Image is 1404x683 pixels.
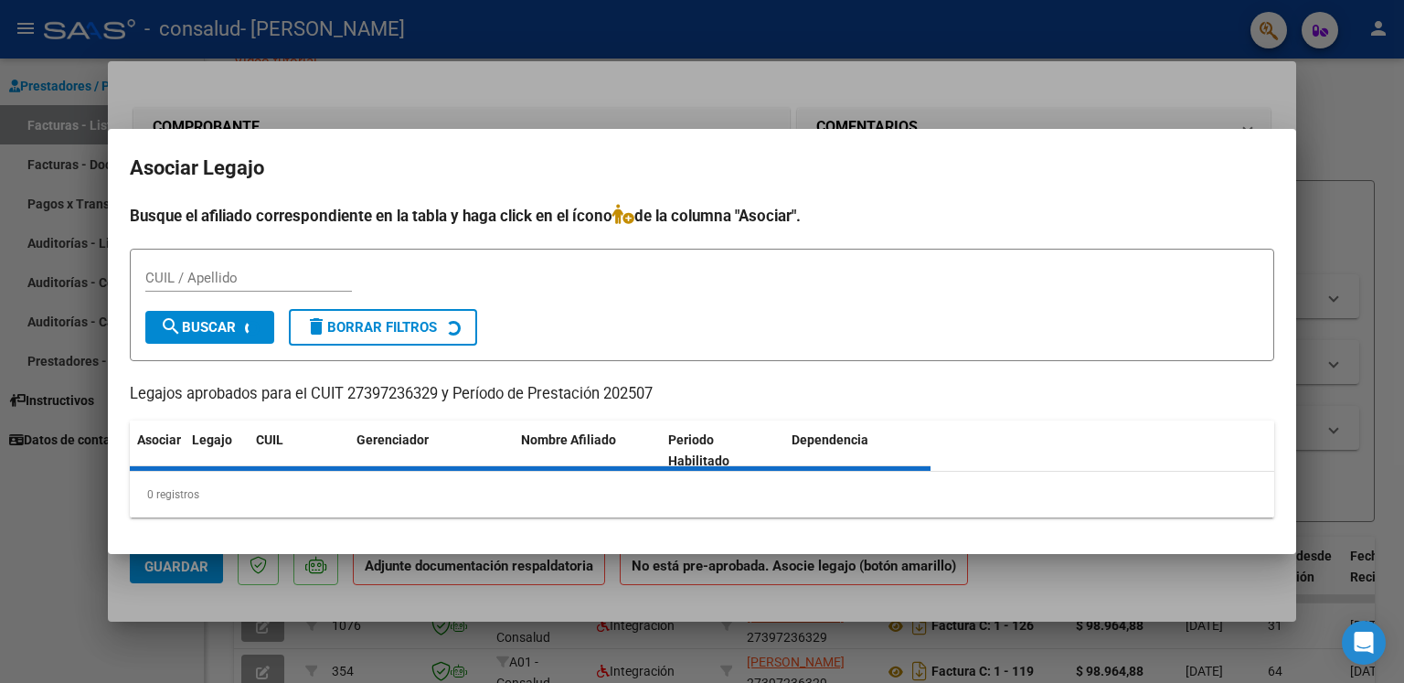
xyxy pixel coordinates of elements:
[192,432,232,447] span: Legajo
[1342,621,1386,665] div: Open Intercom Messenger
[668,432,729,468] span: Periodo Habilitado
[130,421,185,481] datatable-header-cell: Asociar
[349,421,514,481] datatable-header-cell: Gerenciador
[305,315,327,337] mat-icon: delete
[256,432,283,447] span: CUIL
[661,421,784,481] datatable-header-cell: Periodo Habilitado
[185,421,249,481] datatable-header-cell: Legajo
[130,151,1274,186] h2: Asociar Legajo
[514,421,661,481] datatable-header-cell: Nombre Afiliado
[130,204,1274,228] h4: Busque el afiliado correspondiente en la tabla y haga click en el ícono de la columna "Asociar".
[137,432,181,447] span: Asociar
[356,432,429,447] span: Gerenciador
[130,472,1274,518] div: 0 registros
[521,432,616,447] span: Nombre Afiliado
[784,421,931,481] datatable-header-cell: Dependencia
[792,432,868,447] span: Dependencia
[160,319,236,336] span: Buscar
[145,311,274,344] button: Buscar
[130,383,1274,406] p: Legajos aprobados para el CUIT 27397236329 y Período de Prestación 202507
[305,319,437,336] span: Borrar Filtros
[289,309,477,346] button: Borrar Filtros
[160,315,182,337] mat-icon: search
[249,421,349,481] datatable-header-cell: CUIL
